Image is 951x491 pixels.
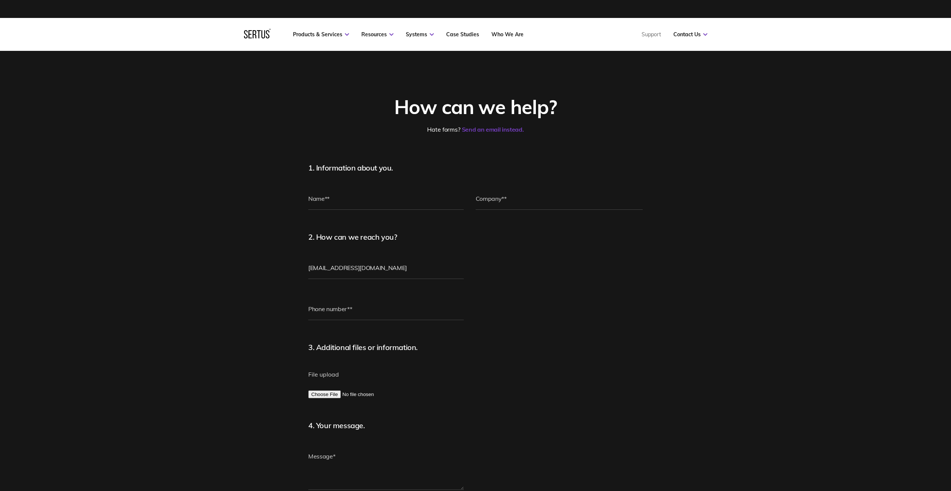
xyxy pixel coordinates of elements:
div: How can we help? [308,95,643,119]
a: Systems [406,31,434,38]
h2: 2. How can we reach you? [308,232,495,242]
a: Case Studies [446,31,479,38]
a: Products & Services [293,31,349,38]
a: Who We Are [491,31,524,38]
span: 3. Additional files or information. [308,343,418,352]
span: File upload [308,371,339,378]
a: Resources [361,31,393,38]
h2: 4. Your message. [308,421,495,430]
input: Phone number** [308,298,464,320]
iframe: To enrich screen reader interactions, please activate Accessibility in Grammarly extension settings [914,455,951,491]
a: Send an email instead. [462,126,524,133]
div: Chat Widget [914,455,951,491]
a: Contact Us [673,31,707,38]
div: Hate forms? [308,126,643,133]
a: Support [642,31,661,38]
h2: 1. Information about you. [308,163,495,172]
